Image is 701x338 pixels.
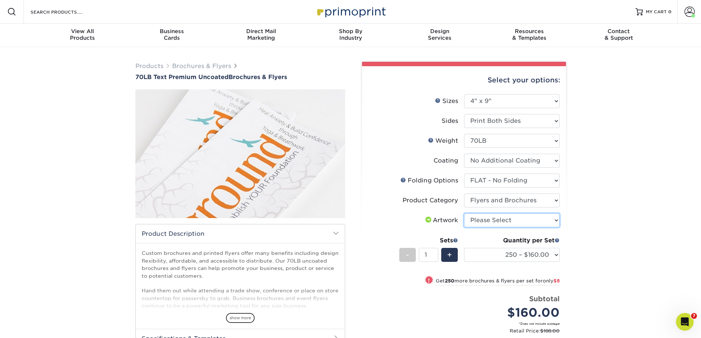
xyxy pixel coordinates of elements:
span: 7 [691,313,697,319]
span: show more [226,313,255,323]
span: Contact [574,28,663,35]
div: Folding Options [400,176,458,185]
div: & Support [574,28,663,41]
div: Marketing [216,28,306,41]
img: Primoprint [314,4,387,19]
span: Shop By [306,28,395,35]
span: $8 [553,278,560,284]
span: Resources [485,28,574,35]
small: Get more brochures & flyers per set for [436,278,560,285]
span: $188.00 [540,328,560,334]
input: SEARCH PRODUCTS..... [30,7,102,16]
span: only [543,278,560,284]
a: BusinessCards [127,24,216,47]
a: Contact& Support [574,24,663,47]
small: *Does not include postage [374,321,560,326]
span: 70LB Text Premium Uncoated [135,74,229,81]
iframe: Intercom live chat [676,313,694,331]
a: Shop ByIndustry [306,24,395,47]
h2: Product Description [136,224,345,243]
div: Cards [127,28,216,41]
div: $160.00 [470,304,560,321]
a: Direct MailMarketing [216,24,306,47]
a: DesignServices [395,24,485,47]
a: 70LB Text Premium UncoatedBrochures & Flyers [135,74,345,81]
span: Business [127,28,216,35]
div: Industry [306,28,395,41]
span: - [406,249,409,260]
span: ! [428,277,430,284]
a: Products [135,63,163,70]
span: 0 [668,9,672,14]
span: Direct Mail [216,28,306,35]
div: Services [395,28,485,41]
div: Products [38,28,127,41]
h1: Brochures & Flyers [135,74,345,81]
span: + [447,249,452,260]
div: Sides [442,117,458,125]
img: 70LB Text<br/>Premium Uncoated 01 [135,81,345,226]
small: Retail Price: [374,327,560,334]
div: Weight [428,136,458,145]
div: Sizes [435,97,458,106]
span: View All [38,28,127,35]
div: Product Category [403,196,458,205]
strong: 250 [445,278,454,284]
div: Sets [399,236,458,245]
a: Brochures & Flyers [172,63,231,70]
div: & Templates [485,28,574,41]
div: Select your options: [368,66,560,94]
strong: Subtotal [529,295,560,303]
span: Design [395,28,485,35]
a: View AllProducts [38,24,127,47]
div: Artwork [424,216,458,225]
a: Resources& Templates [485,24,574,47]
span: MY CART [646,9,667,15]
div: Coating [433,156,458,165]
div: Quantity per Set [464,236,560,245]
